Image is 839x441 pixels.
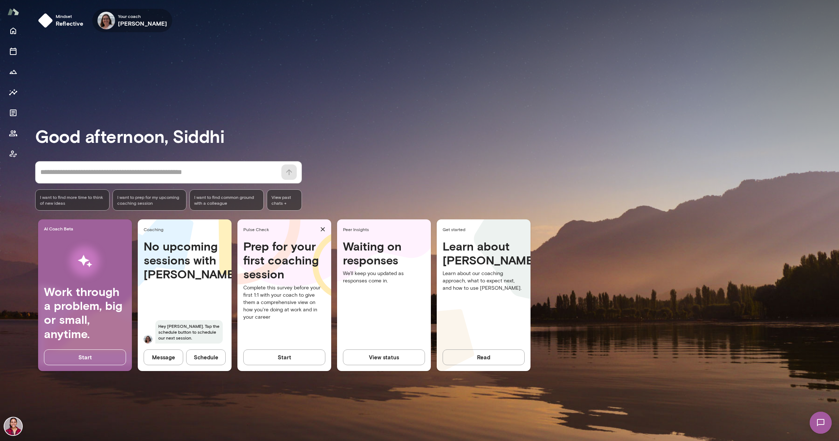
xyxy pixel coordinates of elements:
span: AI Coach Beta [44,226,129,231]
img: Mento [7,5,19,19]
button: Members [6,126,21,141]
button: Insights [6,85,21,100]
button: Read [443,349,525,365]
span: View past chats -> [267,189,302,211]
span: Pulse Check [243,226,317,232]
button: Growth Plan [6,64,21,79]
img: Siddhi Sundar [4,418,22,435]
div: I want to find common ground with a colleague [189,189,264,211]
button: Coach app [6,147,21,161]
img: Renate Stoiber Stoiber [144,335,152,344]
h4: Learn about [PERSON_NAME] [443,239,525,267]
p: Complete this survey before your first 1:1 with your coach to give them a comprehensive view on h... [243,284,325,321]
img: AI Workflows [52,238,118,285]
h3: Good afternoon, Siddhi [35,126,839,146]
button: Documents [6,105,21,120]
span: Coaching [144,226,229,232]
button: View status [343,349,425,365]
h6: [PERSON_NAME] [118,19,167,28]
button: Home [6,23,21,38]
span: I want to find common ground with a colleague [194,194,259,206]
button: Start [243,349,325,365]
span: Mindset [56,13,84,19]
div: I want to find more time to think of new ideas [35,189,110,211]
p: Learn about our coaching approach, what to expect next, and how to use [PERSON_NAME]. [443,270,525,292]
h6: reflective [56,19,84,28]
span: Hey [PERSON_NAME]. Tap the schedule button to schedule our next session. [155,320,223,344]
span: Your coach [118,13,167,19]
img: Renate Stoiber [97,12,115,29]
button: Sessions [6,44,21,59]
span: I want to find more time to think of new ideas [40,194,105,206]
span: I want to prep for my upcoming coaching session [117,194,182,206]
p: We'll keep you updated as responses come in. [343,270,425,285]
h4: Prep for your first coaching session [243,239,325,281]
h4: Work through a problem, big or small, anytime. [44,285,126,341]
button: Schedule [186,349,226,365]
button: Mindsetreflective [35,9,89,32]
button: Message [144,349,183,365]
span: Peer Insights [343,226,428,232]
h4: Waiting on responses [343,239,425,267]
div: I want to prep for my upcoming coaching session [112,189,187,211]
button: Start [44,349,126,365]
span: Get started [443,226,528,232]
img: mindset [38,13,53,28]
h4: No upcoming sessions with [PERSON_NAME] [144,239,226,281]
div: Renate StoiberYour coach[PERSON_NAME] [92,9,173,32]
